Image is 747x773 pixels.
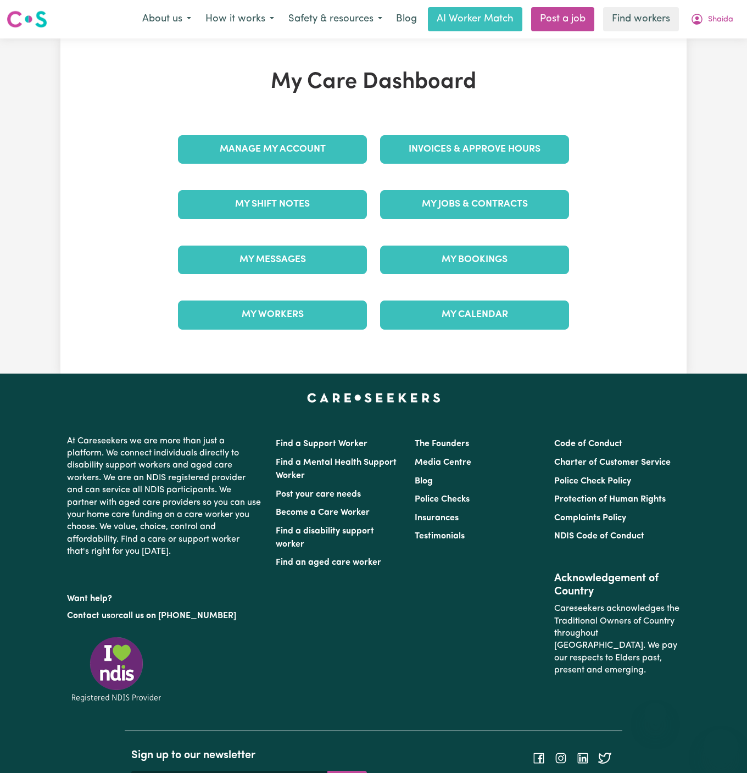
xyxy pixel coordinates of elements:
[135,8,198,31] button: About us
[531,7,594,31] a: Post a job
[380,135,569,164] a: Invoices & Approve Hours
[276,558,381,567] a: Find an aged care worker
[554,754,567,763] a: Follow Careseekers on Instagram
[178,246,367,274] a: My Messages
[554,598,680,681] p: Careseekers acknowledges the Traditional Owners of Country throughout [GEOGRAPHIC_DATA]. We pay o...
[380,190,569,219] a: My Jobs & Contracts
[532,754,545,763] a: Follow Careseekers on Facebook
[7,9,47,29] img: Careseekers logo
[683,8,740,31] button: My Account
[415,440,469,448] a: The Founders
[276,527,374,549] a: Find a disability support worker
[67,588,263,605] p: Want help?
[554,440,622,448] a: Code of Conduct
[67,431,263,563] p: At Careseekers we are more than just a platform. We connect individuals directly to disability su...
[7,7,47,32] a: Careseekers logo
[198,8,281,31] button: How it works
[276,440,367,448] a: Find a Support Worker
[178,190,367,219] a: My Shift Notes
[554,532,644,541] a: NDIS Code of Conduct
[276,490,361,499] a: Post your care needs
[428,7,522,31] a: AI Worker Match
[576,754,589,763] a: Follow Careseekers on LinkedIn
[554,514,626,522] a: Complaints Policy
[603,7,679,31] a: Find workers
[703,729,738,764] iframe: Button to launch messaging window
[380,246,569,274] a: My Bookings
[281,8,389,31] button: Safety & resources
[380,301,569,329] a: My Calendar
[131,749,367,762] h2: Sign up to our newsletter
[554,477,631,486] a: Police Check Policy
[554,495,666,504] a: Protection of Human Rights
[708,14,733,26] span: Shaida
[415,532,465,541] a: Testimonials
[415,495,470,504] a: Police Checks
[644,703,666,725] iframe: Close message
[415,514,459,522] a: Insurances
[307,393,441,402] a: Careseekers home page
[276,508,370,517] a: Become a Care Worker
[178,301,367,329] a: My Workers
[119,611,236,620] a: call us on [PHONE_NUMBER]
[171,69,576,96] h1: My Care Dashboard
[415,458,471,467] a: Media Centre
[554,572,680,598] h2: Acknowledgement of Country
[598,754,611,763] a: Follow Careseekers on Twitter
[276,458,397,480] a: Find a Mental Health Support Worker
[415,477,433,486] a: Blog
[67,605,263,626] p: or
[389,7,423,31] a: Blog
[67,611,110,620] a: Contact us
[554,458,671,467] a: Charter of Customer Service
[178,135,367,164] a: Manage My Account
[67,635,166,704] img: Registered NDIS provider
